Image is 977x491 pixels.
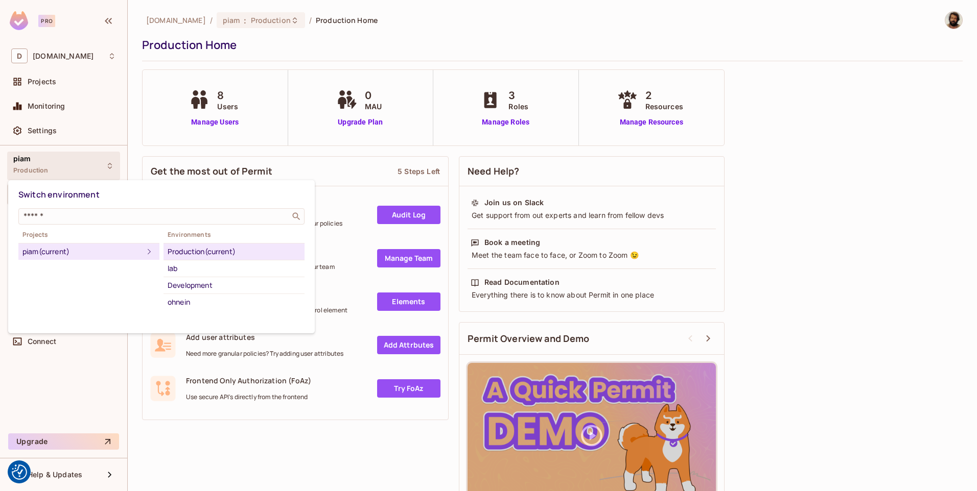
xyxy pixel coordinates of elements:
div: ohnein [168,296,300,308]
span: Projects [18,231,159,239]
span: Environments [164,231,305,239]
button: Consent Preferences [12,464,27,480]
div: Development [168,279,300,291]
div: Production (current) [168,245,300,258]
div: lab [168,262,300,275]
span: Switch environment [18,189,100,200]
div: piam (current) [22,245,143,258]
img: Revisit consent button [12,464,27,480]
